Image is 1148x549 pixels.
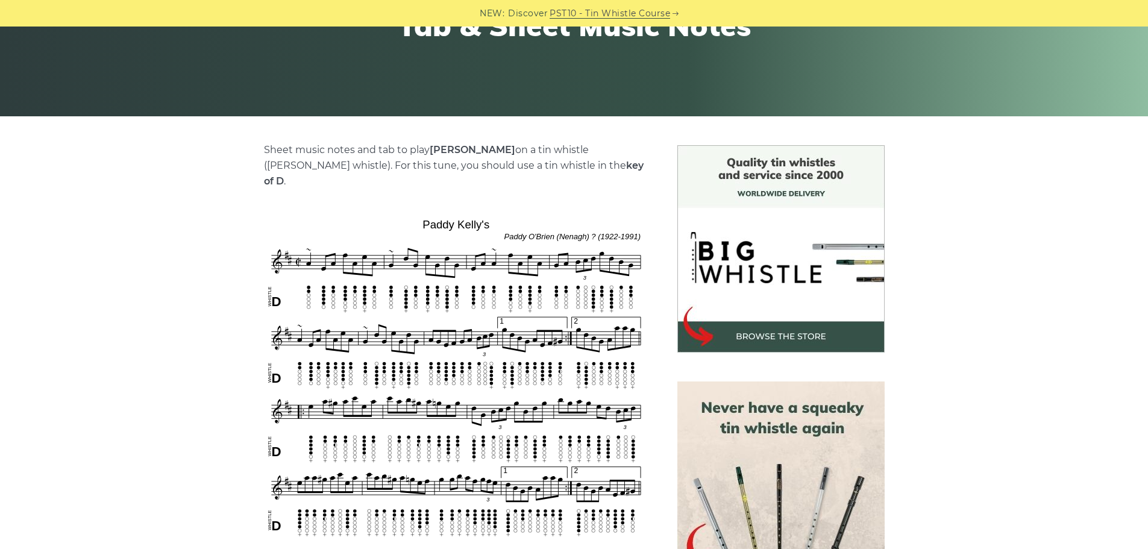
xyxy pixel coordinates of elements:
[430,144,515,155] strong: [PERSON_NAME]
[264,214,648,539] img: Paddy Kelly's Tin Whistle Tabs & Sheet Music
[480,7,504,20] span: NEW:
[508,7,548,20] span: Discover
[264,142,648,189] p: Sheet music notes and tab to play on a tin whistle ([PERSON_NAME] whistle). For this tune, you sh...
[264,160,644,187] strong: key of D
[550,7,670,20] a: PST10 - Tin Whistle Course
[677,145,885,353] img: BigWhistle Tin Whistle Store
